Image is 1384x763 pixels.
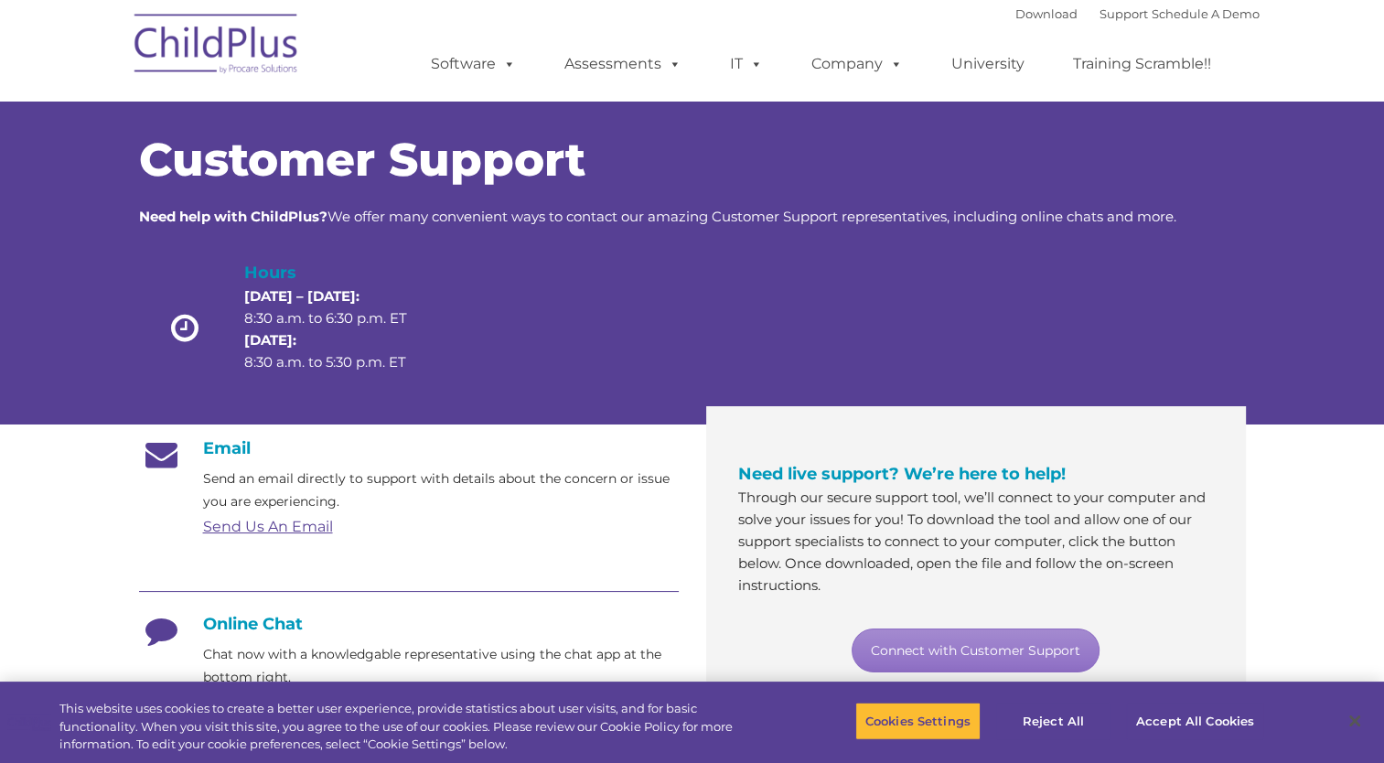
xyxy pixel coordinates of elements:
a: University [933,46,1043,82]
div: This website uses cookies to create a better user experience, provide statistics about user visit... [59,700,761,754]
button: Reject All [996,702,1110,740]
h4: Online Chat [139,614,679,634]
p: Through our secure support tool, we’ll connect to your computer and solve your issues for you! To... [738,487,1214,596]
font: | [1015,6,1260,21]
p: Chat now with a knowledgable representative using the chat app at the bottom right. [203,643,679,689]
img: ChildPlus by Procare Solutions [125,1,308,92]
a: Training Scramble!! [1055,46,1229,82]
a: IT [712,46,781,82]
a: Support [1100,6,1148,21]
button: Cookies Settings [855,702,981,740]
a: Send Us An Email [203,518,333,535]
a: Company [793,46,921,82]
p: Send an email directly to support with details about the concern or issue you are experiencing. [203,467,679,513]
button: Accept All Cookies [1126,702,1264,740]
h4: Email [139,438,679,458]
a: Connect with Customer Support [852,629,1100,672]
span: Customer Support [139,132,585,188]
span: Need live support? We’re here to help! [738,464,1066,484]
strong: Need help with ChildPlus? [139,208,327,225]
strong: [DATE]: [244,331,296,349]
button: Close [1335,701,1375,741]
a: Download [1015,6,1078,21]
a: Software [413,46,534,82]
span: We offer many convenient ways to contact our amazing Customer Support representatives, including ... [139,208,1176,225]
h4: Hours [244,260,438,285]
a: Assessments [546,46,700,82]
strong: [DATE] – [DATE]: [244,287,359,305]
a: Schedule A Demo [1152,6,1260,21]
p: 8:30 a.m. to 6:30 p.m. ET 8:30 a.m. to 5:30 p.m. ET [244,285,438,373]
